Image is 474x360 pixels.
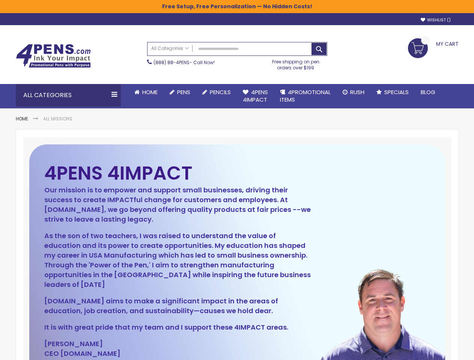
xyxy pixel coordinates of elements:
p: As the son of two teachers, I was raised to understand the value of education and its power to cr... [44,231,311,289]
strong: All Missions [43,115,72,122]
a: Pencils [196,84,237,100]
span: All Categories [151,45,189,51]
a: All Categories [147,42,193,55]
a: Rush [337,84,370,100]
span: Rush [350,88,364,96]
a: (888) 88-4PENS [153,59,190,66]
h2: 4PENS 4IMPACT [44,167,311,180]
span: Blog [421,88,435,96]
span: 4Pens 4impact [243,88,268,103]
span: Home [142,88,158,96]
a: Specials [370,84,415,100]
a: Wishlist [421,17,451,23]
p: [DOMAIN_NAME] aims to make a significant impact in the areas of education, job creation, and sust... [44,296,311,316]
p: [PERSON_NAME] CEO [DOMAIN_NAME] [44,339,311,358]
a: Home [16,115,28,122]
p: It is with great pride that my team and I support these 4IMPACT areas. [44,322,311,332]
span: Pencils [210,88,231,96]
div: Free shipping on pen orders over $199 [264,56,327,71]
a: 4Pens4impact [237,84,274,108]
span: Pens [177,88,190,96]
a: Blog [415,84,441,100]
a: 4PROMOTIONALITEMS [274,84,337,108]
span: - Call Now! [153,59,215,66]
a: Pens [164,84,196,100]
span: Specials [384,88,409,96]
img: 4Pens Custom Pens and Promotional Products [16,44,91,68]
div: All Categories [16,84,121,106]
a: Home [128,84,164,100]
p: Our mission is to empower and support small businesses, driving their success to create IMPACTful... [44,185,311,224]
span: 4PROMOTIONAL ITEMS [280,88,331,103]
